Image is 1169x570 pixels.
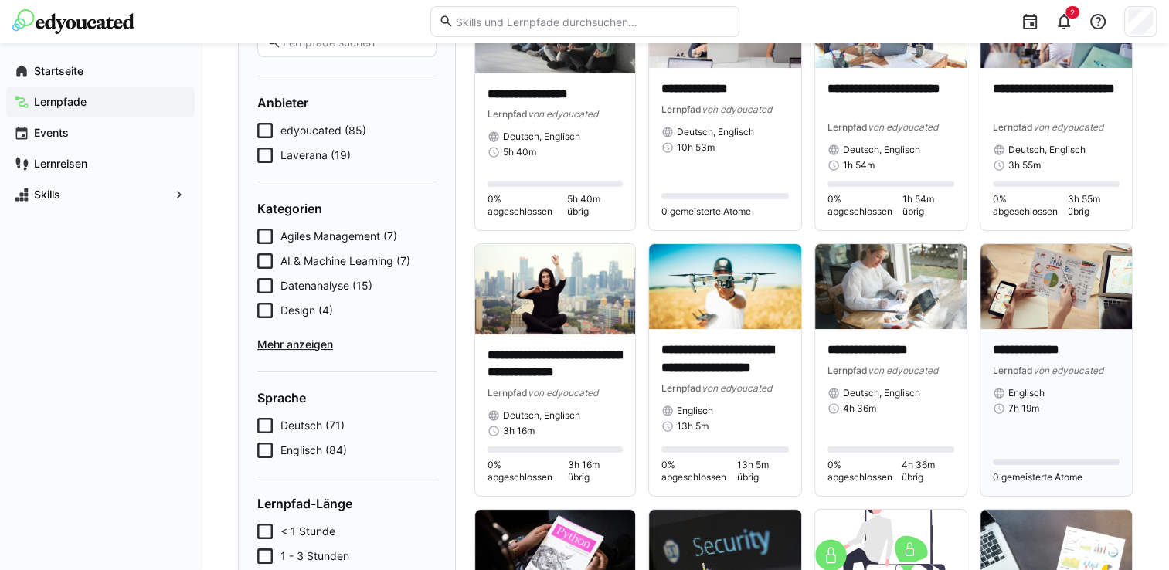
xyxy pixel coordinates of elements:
[902,193,954,218] span: 1h 54m übrig
[843,159,875,171] span: 1h 54m
[993,365,1033,376] span: Lernpfad
[528,108,598,120] span: von edyoucated
[843,402,876,415] span: 4h 36m
[1070,8,1075,17] span: 2
[280,148,351,163] span: Laverana (19)
[677,420,709,433] span: 13h 5m
[280,229,397,244] span: Agiles Management (7)
[488,387,528,399] span: Lernpfad
[661,205,751,218] span: 0 gemeisterte Atome
[993,471,1082,483] span: 0 gemeisterte Atome
[488,193,567,218] span: 0% abgeschlossen
[1033,121,1103,133] span: von edyoucated
[257,201,437,216] h4: Kategorien
[475,244,635,334] img: image
[661,103,702,115] span: Lernpfad
[503,409,580,422] span: Deutsch, Englisch
[868,365,938,376] span: von edyoucated
[454,15,730,29] input: Skills und Lernpfade durchsuchen…
[827,193,902,218] span: 0% abgeschlossen
[280,548,349,564] span: 1 - 3 Stunden
[1008,387,1045,399] span: Englisch
[1068,193,1120,218] span: 3h 55m übrig
[1008,159,1041,171] span: 3h 55m
[280,253,410,269] span: AI & Machine Learning (7)
[737,459,789,483] span: 13h 5m übrig
[567,193,623,218] span: 5h 40m übrig
[1008,402,1039,415] span: 7h 19m
[868,121,938,133] span: von edyoucated
[528,387,598,399] span: von edyoucated
[661,459,736,483] span: 0% abgeschlossen
[702,382,772,394] span: von edyoucated
[280,443,347,458] span: Englisch (84)
[677,126,754,138] span: Deutsch, Englisch
[1033,365,1103,376] span: von edyoucated
[649,244,800,329] img: image
[488,108,528,120] span: Lernpfad
[568,459,623,483] span: 3h 16m übrig
[827,459,902,483] span: 0% abgeschlossen
[280,418,345,433] span: Deutsch (71)
[503,131,580,143] span: Deutsch, Englisch
[503,146,536,158] span: 5h 40m
[488,459,568,483] span: 0% abgeschlossen
[1008,144,1086,156] span: Deutsch, Englisch
[702,103,772,115] span: von edyoucated
[257,496,437,511] h4: Lernpfad-Länge
[993,193,1068,218] span: 0% abgeschlossen
[280,524,335,539] span: < 1 Stunde
[257,95,437,110] h4: Anbieter
[815,244,967,329] img: image
[843,144,920,156] span: Deutsch, Englisch
[677,141,715,154] span: 10h 53m
[993,121,1033,133] span: Lernpfad
[902,459,954,483] span: 4h 36m übrig
[827,365,868,376] span: Lernpfad
[280,123,366,138] span: edyoucated (85)
[280,303,333,318] span: Design (4)
[661,382,702,394] span: Lernpfad
[677,405,713,417] span: Englisch
[827,121,868,133] span: Lernpfad
[257,337,437,352] span: Mehr anzeigen
[503,425,535,437] span: 3h 16m
[280,278,372,293] span: Datenanalyse (15)
[257,390,437,405] h4: Sprache
[843,387,920,399] span: Deutsch, Englisch
[980,244,1132,329] img: image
